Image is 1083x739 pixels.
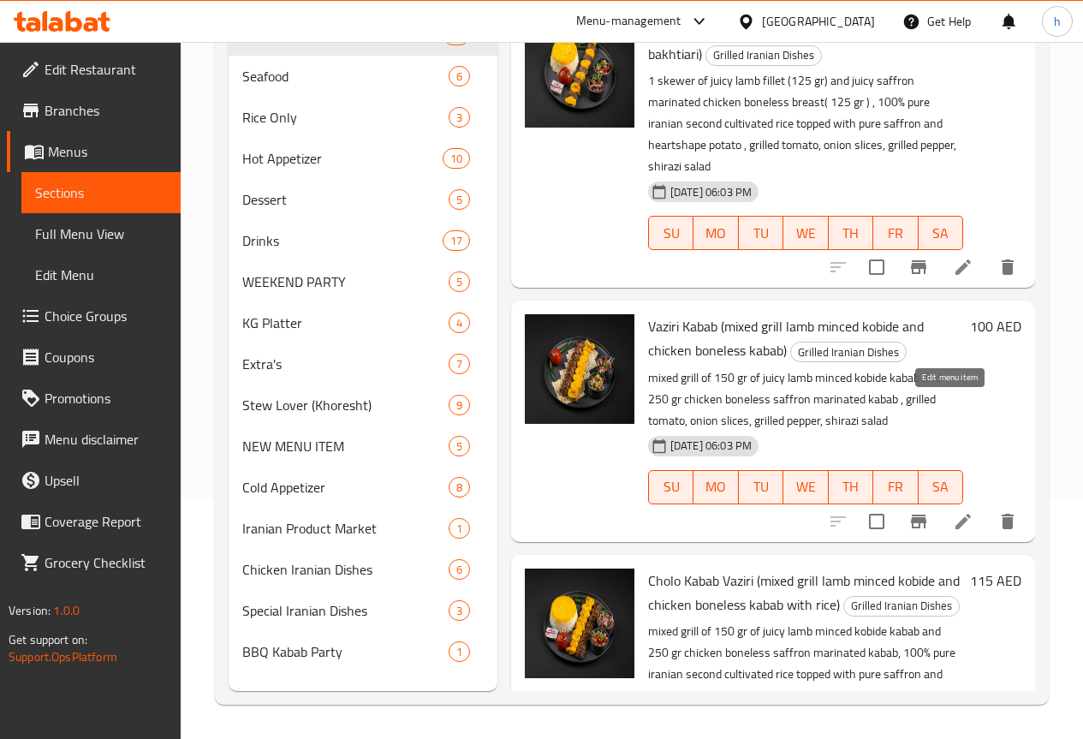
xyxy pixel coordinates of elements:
[229,343,497,384] div: Extra's7
[705,45,822,66] div: Grilled Iranian Dishes
[873,470,918,504] button: FR
[953,257,973,277] a: Edit menu item
[242,148,443,169] div: Hot Appetizer
[242,641,449,662] span: BBQ Kabab Party
[648,70,963,177] p: 1 skewer of juicy lamb fillet (125 gr) and juicy saffron marinated chicken boneless breast( 125 g...
[898,247,939,288] button: Branch-specific-item
[449,192,469,208] span: 5
[859,504,895,539] span: Select to update
[242,313,449,333] span: KG Platter
[449,603,469,619] span: 3
[7,90,181,131] a: Branches
[7,295,181,337] a: Choice Groups
[449,271,470,292] div: items
[242,559,449,580] span: Chicken Iranian Dishes
[663,184,759,200] span: [DATE] 06:03 PM
[45,552,167,573] span: Grocery Checklist
[35,265,167,285] span: Edit Menu
[45,100,167,121] span: Branches
[449,395,470,415] div: items
[449,480,469,496] span: 8
[739,470,783,504] button: TU
[443,230,470,251] div: items
[783,216,828,250] button: WE
[656,221,687,246] span: SU
[829,470,873,504] button: TH
[7,501,181,542] a: Coverage Report
[35,223,167,244] span: Full Menu View
[242,477,449,498] span: Cold Appetizer
[45,306,167,326] span: Choice Groups
[706,45,821,65] span: Grilled Iranian Dishes
[836,474,866,499] span: TH
[791,343,906,362] span: Grilled Iranian Dishes
[242,66,449,86] span: Seafood
[762,12,875,31] div: [GEOGRAPHIC_DATA]
[648,621,963,728] p: mixed grill of 150 gr of juicy lamb minced kobide kabab and 250 gr chicken boneless saffron marin...
[242,271,449,292] span: WEEKEND PARTY
[525,314,634,424] img: Vaziri Kabab (mixed grill lamb minced kobide and chicken boneless kabab)
[700,474,731,499] span: MO
[242,600,449,621] span: Special Iranian Dishes
[242,518,449,539] span: Iranian Product Market
[790,342,907,362] div: Grilled Iranian Dishes
[648,470,693,504] button: SU
[229,261,497,302] div: WEEKEND PARTY5
[229,97,497,138] div: Rice Only3
[21,213,181,254] a: Full Menu View
[7,419,181,460] a: Menu disclaimer
[7,131,181,172] a: Menus
[443,148,470,169] div: items
[229,631,497,672] div: BBQ Kabab Party1
[229,220,497,261] div: Drinks17
[242,189,449,210] div: Dessert
[1054,12,1061,31] span: h
[449,107,470,128] div: items
[7,337,181,378] a: Coupons
[970,569,1021,593] h6: 115 AED
[7,542,181,583] a: Grocery Checklist
[45,347,167,367] span: Coupons
[449,274,469,290] span: 5
[449,354,470,374] div: items
[656,474,687,499] span: SU
[449,315,469,331] span: 4
[45,388,167,408] span: Promotions
[7,460,181,501] a: Upsell
[919,470,963,504] button: SA
[925,474,956,499] span: SA
[449,562,469,578] span: 6
[919,216,963,250] button: SA
[987,501,1028,542] button: delete
[449,559,470,580] div: items
[229,590,497,631] div: Special Iranian Dishes3
[449,641,470,662] div: items
[229,138,497,179] div: Hot Appetizer10
[45,470,167,491] span: Upsell
[648,216,693,250] button: SU
[242,436,449,456] span: NEW MENU ITEM
[229,549,497,590] div: Chicken Iranian Dishes6
[449,644,469,660] span: 1
[45,59,167,80] span: Edit Restaurant
[45,429,167,450] span: Menu disclaimer
[700,221,731,246] span: MO
[836,221,866,246] span: TH
[449,356,469,372] span: 7
[9,646,117,668] a: Support.OpsPlatform
[449,436,470,456] div: items
[242,107,449,128] span: Rice Only
[9,629,87,651] span: Get support on:
[242,395,449,415] span: Stew Lover (Khoresht)
[242,354,449,374] span: Extra's
[9,599,51,622] span: Version:
[242,230,443,251] span: Drinks
[449,313,470,333] div: items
